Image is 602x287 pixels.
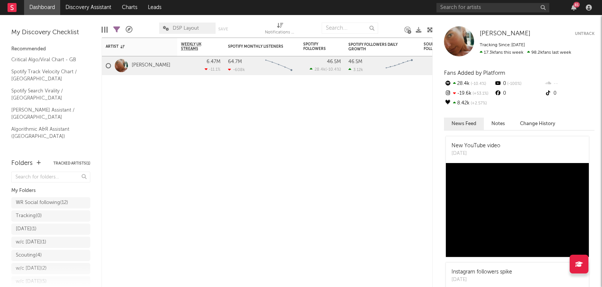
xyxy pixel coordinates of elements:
[315,68,325,72] span: 28.4k
[265,19,295,41] div: Notifications (Artist)
[451,268,512,276] div: Instagram followers spike
[575,30,594,38] button: Untrack
[181,42,209,51] span: Weekly UK Streams
[348,42,405,51] div: Spotify Followers Daily Growth
[480,30,531,37] span: [PERSON_NAME]
[11,56,83,64] a: Critical Algo/Viral Chart - GB
[470,82,486,86] span: -10.4 %
[16,277,47,286] div: w/c [DATE] ( 5 )
[451,142,500,150] div: New YouTube video
[480,50,571,55] span: 98.2k fans last week
[132,62,170,69] a: [PERSON_NAME]
[444,70,505,76] span: Fans Added by Platform
[113,19,120,41] div: Filters(1 of 1)
[205,67,220,72] div: -11.1 %
[571,5,576,11] button: 81
[512,118,563,130] button: Change History
[11,237,90,248] a: w/c [DATE](1)
[102,19,108,41] div: Edit Columns
[126,19,132,41] div: A&R Pipeline
[436,3,549,12] input: Search for artists
[494,89,544,98] div: 0
[16,238,46,247] div: w/c [DATE] ( 1 )
[310,67,341,72] div: ( )
[506,82,521,86] span: -100 %
[228,67,245,72] div: -608k
[322,23,378,34] input: Search...
[494,79,544,89] div: 0
[11,224,90,235] a: [DATE](1)
[16,251,42,260] div: Scouting ( 4 )
[480,50,523,55] span: 17.3k fans this week
[11,68,83,83] a: Spotify Track Velocity Chart / [GEOGRAPHIC_DATA]
[451,276,512,284] div: [DATE]
[444,89,494,98] div: -19.6k
[444,79,494,89] div: 28.4k
[544,79,594,89] div: --
[11,125,83,140] a: Algorithmic A&R Assistant ([GEOGRAPHIC_DATA])
[471,92,488,96] span: +53.1 %
[11,210,90,222] a: Tracking(0)
[573,2,580,8] div: 81
[11,45,90,54] div: Recommended
[262,56,296,75] svg: Chart title
[11,144,83,160] a: Editorial A&R Assistant ([GEOGRAPHIC_DATA])
[480,30,531,38] a: [PERSON_NAME]
[218,27,228,31] button: Save
[382,56,416,75] svg: Chart title
[228,59,242,64] div: 64.7M
[11,87,83,102] a: Spotify Search Virality / [GEOGRAPHIC_DATA]
[106,44,162,49] div: Artist
[470,101,487,106] span: +2.57 %
[544,89,594,98] div: 0
[451,150,500,157] div: [DATE]
[173,26,199,31] span: DSP Layout
[11,263,90,274] a: w/c [DATE](2)
[484,118,512,130] button: Notes
[16,264,47,273] div: w/c [DATE] ( 2 )
[11,28,90,37] div: My Discovery Checklist
[444,118,484,130] button: News Feed
[480,43,525,47] span: Tracking Since: [DATE]
[11,106,83,121] a: [PERSON_NAME] Assistant / [GEOGRAPHIC_DATA]
[11,250,90,261] a: Scouting(4)
[228,44,284,49] div: Spotify Monthly Listeners
[327,59,341,64] div: 46.5M
[16,211,42,221] div: Tracking ( 0 )
[16,225,36,234] div: [DATE] ( 1 )
[444,98,494,108] div: 8.42k
[424,42,450,51] div: SoundCloud Followers
[11,186,90,195] div: My Folders
[348,67,363,72] div: 3.12k
[53,162,90,165] button: Tracked Artists(1)
[11,197,90,208] a: WR Social following(12)
[11,172,90,183] input: Search for folders...
[11,159,33,168] div: Folders
[348,59,362,64] div: 46.5M
[303,42,330,51] div: Spotify Followers
[207,59,220,64] div: 6.47M
[327,68,340,72] span: -10.4 %
[16,198,68,207] div: WR Social following ( 12 )
[265,28,295,37] div: Notifications (Artist)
